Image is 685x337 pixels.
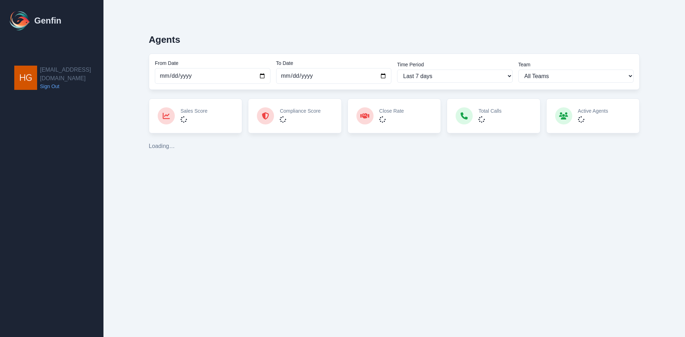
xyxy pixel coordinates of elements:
[34,15,61,26] h1: Genfin
[9,9,31,32] img: Logo
[14,66,37,90] img: hgarza@aadirect.com
[276,60,392,67] label: To Date
[397,61,513,68] label: Time Period
[280,107,320,114] p: Compliance Score
[379,107,404,114] p: Close Rate
[40,66,103,83] h2: [EMAIL_ADDRESS][DOMAIN_NAME]
[149,142,640,150] div: Loading…
[149,34,180,45] h2: Agents
[518,61,634,68] label: Team
[155,60,270,67] label: From Date
[40,83,103,90] a: Sign Out
[181,107,207,114] p: Sales Score
[578,107,608,114] p: Active Agents
[478,107,502,114] p: Total Calls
